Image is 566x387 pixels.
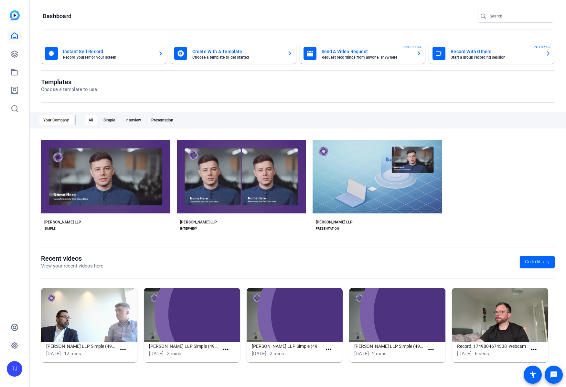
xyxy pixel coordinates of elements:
div: [PERSON_NAME] LLP [316,220,353,225]
h1: [PERSON_NAME] LLP Simple (49007) [354,342,424,350]
span: [DATE] [457,351,472,357]
mat-icon: more_horiz [427,346,435,354]
span: [DATE] [354,351,369,357]
div: [PERSON_NAME] LLP [44,220,81,225]
img: Grant Thornton LLP Simple (49007) - Copy [144,288,240,342]
mat-card-title: Create With A Template [192,48,282,55]
span: [DATE] [149,351,164,357]
div: TJ [7,361,22,377]
span: 6 secs [475,351,489,357]
img: Grant Thornton LLP Simple (49007) [349,288,445,342]
div: INTERVIEW [180,226,197,231]
div: Interview [122,115,145,125]
mat-icon: more_horiz [119,346,127,354]
div: SIMPLE [44,226,56,231]
div: Simple [100,115,119,125]
p: View your recent videos here [41,262,103,270]
span: ENTERPRISE [403,44,422,49]
div: Your Company [39,115,73,125]
mat-card-title: Record With Others [451,48,540,55]
button: Create With A TemplateChoose a template to get started [170,43,296,64]
input: Search [490,12,548,20]
span: 2 mins [372,351,387,357]
img: Grant Thornton LLP Simple (49006) [247,288,343,342]
button: Record With OthersStart a group recording sessionENTERPRISE [429,43,555,64]
div: Presentation [147,115,177,125]
span: ENTERPRISE [533,44,551,49]
button: Instant Self RecordRecord yourself or your screen [41,43,167,64]
div: All [85,115,97,125]
h1: [PERSON_NAME] LLP Simple (49064) [46,342,116,350]
mat-icon: message [550,371,558,379]
span: [DATE] [252,351,266,357]
span: 2 mins [167,351,181,357]
a: Go to library [520,256,555,268]
p: Choose a template to use [41,86,97,93]
h1: Record_1749804674338_webcam [457,342,527,350]
mat-icon: accessibility [529,371,537,379]
img: Grant Thornton LLP Simple (49064) [41,288,137,342]
h1: Templates [41,78,97,86]
mat-card-subtitle: Start a group recording session [451,55,540,59]
h1: [PERSON_NAME] LLP Simple (49007) - Copy [149,342,219,350]
img: Record_1749804674338_webcam [452,288,548,342]
mat-card-title: Instant Self Record [63,48,153,55]
img: blue-gradient.svg [10,10,20,20]
h1: Dashboard [43,12,71,20]
mat-card-subtitle: Record yourself or your screen [63,55,153,59]
mat-card-subtitle: Request recordings from anyone, anywhere [322,55,411,59]
mat-card-subtitle: Choose a template to get started [192,55,282,59]
h1: [PERSON_NAME] LLP Simple (49006) [252,342,322,350]
span: [DATE] [46,351,61,357]
span: 12 mins [64,351,81,357]
h1: Recent videos [41,255,103,262]
span: 2 mins [270,351,284,357]
button: Send A Video RequestRequest recordings from anyone, anywhereENTERPRISE [300,43,426,64]
mat-icon: more_horiz [325,346,333,354]
div: [PERSON_NAME] LLP [180,220,217,225]
mat-card-title: Send A Video Request [322,48,411,55]
mat-icon: more_horiz [222,346,230,354]
div: PRESENTATION [316,226,339,231]
mat-icon: more_horiz [530,346,538,354]
span: Go to library [525,258,550,265]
